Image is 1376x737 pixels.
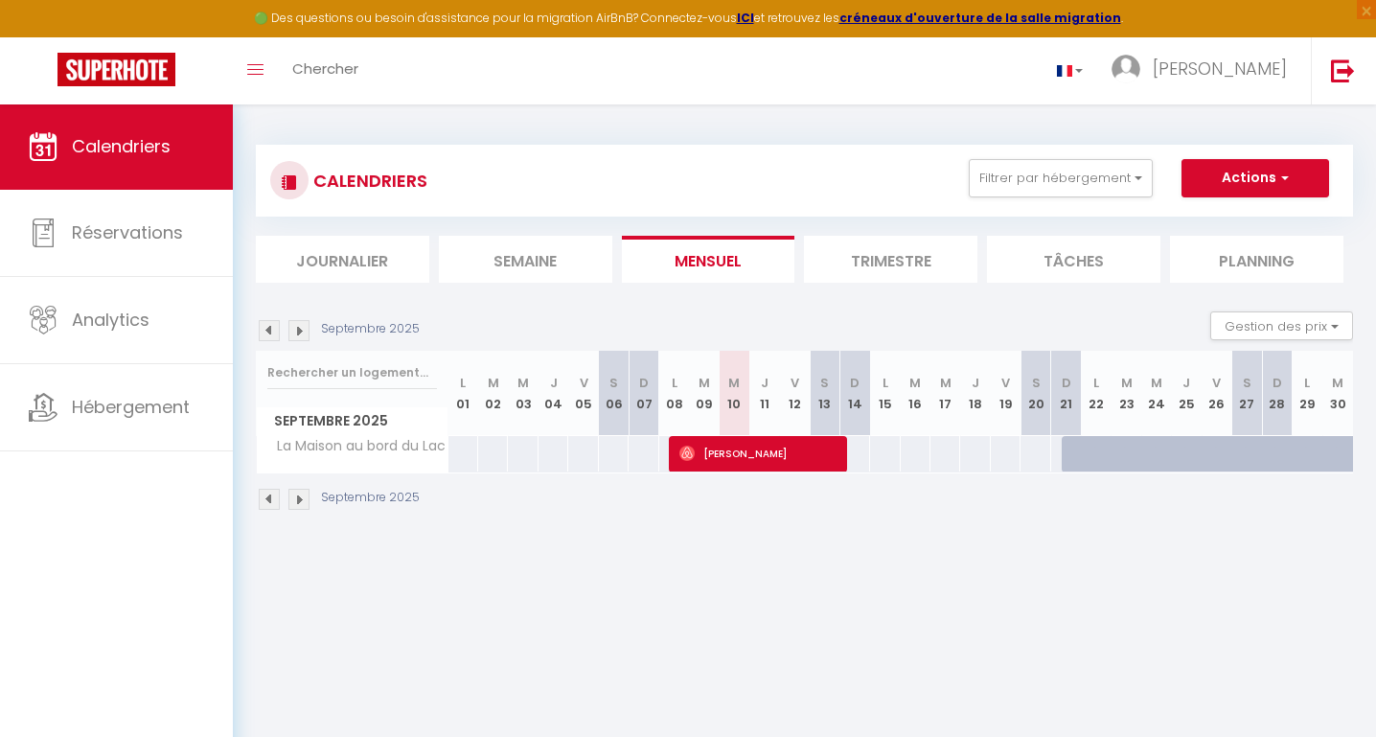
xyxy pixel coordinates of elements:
abbr: M [517,374,529,392]
th: 13 [810,351,839,436]
span: Chercher [292,58,358,79]
th: 16 [901,351,930,436]
abbr: M [940,374,952,392]
th: 04 [539,351,568,436]
th: 18 [960,351,990,436]
li: Trimestre [804,236,977,283]
li: Journalier [256,236,429,283]
button: Actions [1181,159,1329,197]
li: Mensuel [622,236,795,283]
abbr: M [909,374,921,392]
abbr: M [1121,374,1133,392]
th: 07 [629,351,658,436]
abbr: L [460,374,466,392]
input: Rechercher un logement... [267,356,437,390]
h3: CALENDRIERS [309,159,427,202]
abbr: V [1001,374,1010,392]
abbr: M [488,374,499,392]
th: 14 [840,351,870,436]
a: créneaux d'ouverture de la salle migration [839,10,1121,26]
th: 21 [1051,351,1081,436]
th: 03 [508,351,538,436]
th: 25 [1172,351,1202,436]
span: [PERSON_NAME] [1153,57,1287,81]
abbr: D [639,374,649,392]
th: 15 [870,351,900,436]
span: [PERSON_NAME] [679,435,843,472]
th: 11 [749,351,779,436]
th: 09 [689,351,719,436]
th: 26 [1202,351,1231,436]
img: logout [1331,58,1355,82]
abbr: V [580,374,588,392]
abbr: J [1182,374,1190,392]
abbr: J [972,374,979,392]
span: Réservations [72,220,183,244]
span: Hébergement [72,395,190,419]
li: Semaine [439,236,612,283]
th: 23 [1112,351,1141,436]
abbr: M [1332,374,1343,392]
abbr: J [550,374,558,392]
th: 20 [1021,351,1050,436]
abbr: S [609,374,618,392]
th: 05 [568,351,598,436]
th: 30 [1322,351,1353,436]
abbr: M [728,374,740,392]
abbr: M [699,374,710,392]
th: 02 [478,351,508,436]
abbr: L [883,374,888,392]
abbr: D [1273,374,1282,392]
img: Super Booking [57,53,175,86]
abbr: L [672,374,677,392]
abbr: V [1212,374,1221,392]
img: ... [1112,55,1140,83]
span: Calendriers [72,134,171,158]
p: Septembre 2025 [321,489,420,507]
button: Gestion des prix [1210,311,1353,340]
abbr: L [1093,374,1099,392]
abbr: D [1062,374,1071,392]
th: 27 [1232,351,1262,436]
li: Planning [1170,236,1343,283]
th: 24 [1141,351,1171,436]
th: 22 [1081,351,1111,436]
span: Analytics [72,308,149,332]
span: La Maison au bord du Lac [260,436,450,457]
th: 12 [780,351,810,436]
a: ... [PERSON_NAME] [1097,37,1311,104]
th: 06 [599,351,629,436]
abbr: S [1243,374,1251,392]
abbr: S [820,374,829,392]
p: Septembre 2025 [321,320,420,338]
abbr: L [1304,374,1310,392]
a: ICI [737,10,754,26]
li: Tâches [987,236,1160,283]
button: Filtrer par hébergement [969,159,1153,197]
th: 19 [991,351,1021,436]
th: 01 [448,351,478,436]
span: Septembre 2025 [257,407,447,435]
abbr: D [850,374,860,392]
th: 08 [659,351,689,436]
abbr: J [761,374,768,392]
a: Chercher [278,37,373,104]
th: 29 [1293,351,1322,436]
abbr: S [1032,374,1041,392]
th: 10 [720,351,749,436]
abbr: V [791,374,799,392]
th: 28 [1262,351,1292,436]
abbr: M [1151,374,1162,392]
th: 17 [930,351,960,436]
